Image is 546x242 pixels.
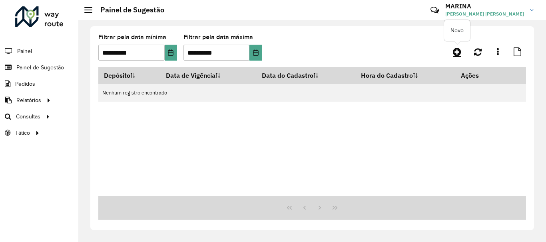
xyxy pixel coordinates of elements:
[249,45,262,61] button: Choose Date
[455,67,503,84] th: Ações
[98,32,166,42] label: Filtrar pela data mínima
[445,10,524,18] span: [PERSON_NAME] [PERSON_NAME]
[16,96,41,104] span: Relatórios
[165,45,177,61] button: Choose Date
[15,80,35,88] span: Pedidos
[15,129,30,137] span: Tático
[17,47,32,55] span: Painel
[160,67,257,84] th: Data de Vigência
[98,84,526,102] td: Nenhum registro encontrado
[426,2,443,19] a: Contato Rápido
[444,20,470,41] div: Novo
[16,63,64,72] span: Painel de Sugestão
[98,67,160,84] th: Depósito
[356,67,455,84] th: Hora do Cadastro
[16,112,40,121] span: Consultas
[445,2,524,10] h3: MARINA
[92,6,164,14] h2: Painel de Sugestão
[183,32,253,42] label: Filtrar pela data máxima
[257,67,356,84] th: Data do Cadastro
